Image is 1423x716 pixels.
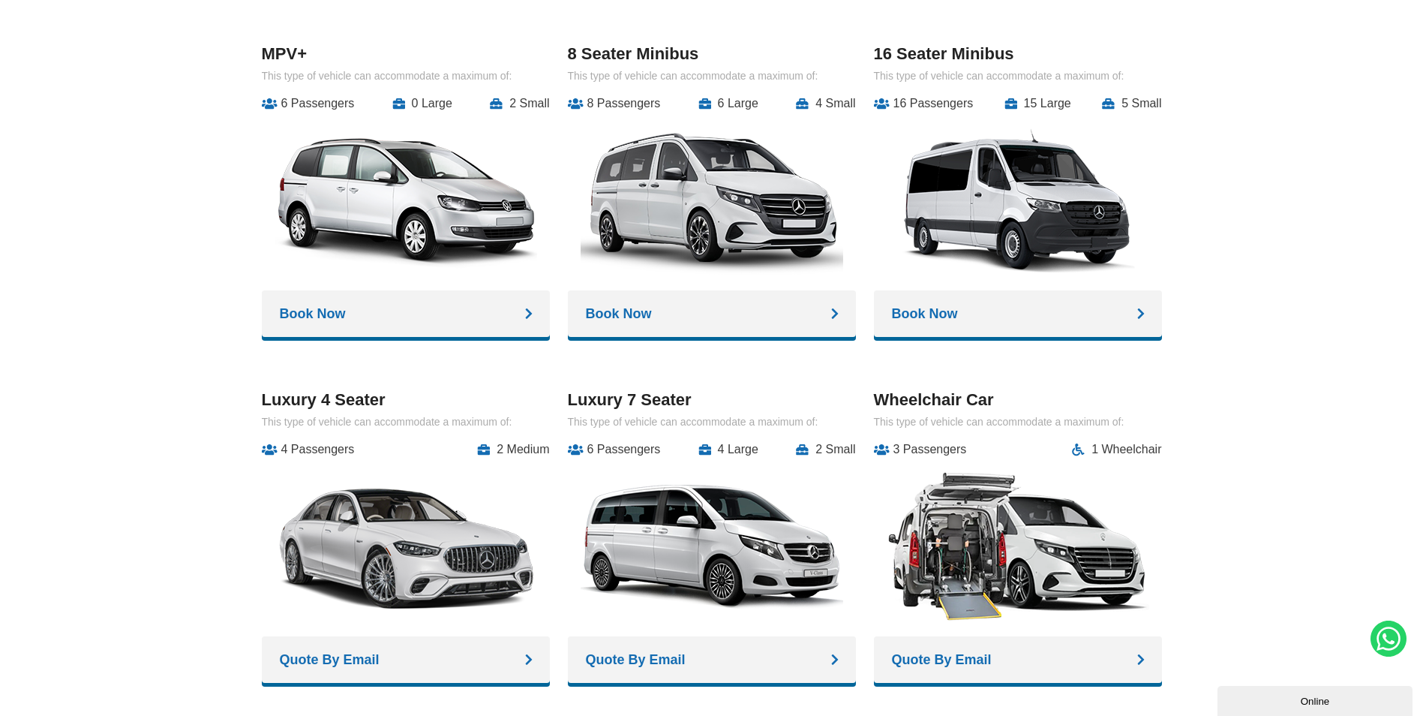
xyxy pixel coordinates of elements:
[1102,97,1161,110] li: 5 Small
[262,416,550,428] p: This type of vehicle can accommodate a maximum of:
[874,416,1162,428] p: This type of vehicle can accommodate a maximum of:
[262,390,550,410] h3: Luxury 4 Seater
[796,97,855,110] li: 4 Small
[262,97,355,110] li: 6 Passengers
[874,390,1162,410] h3: Wheelchair Car
[477,443,549,456] li: 2 Medium
[568,44,856,64] h3: 8 Seater Minibus
[698,97,758,110] li: 6 Large
[568,97,661,110] li: 8 Passengers
[490,97,549,110] li: 2 Small
[874,443,967,456] li: 3 Passengers
[262,70,550,82] p: This type of vehicle can accommodate a maximum of:
[262,636,550,683] a: Quote By Email
[887,468,1149,625] img: A1 Taxis Wheelchair
[568,290,856,337] a: Book Now
[874,97,974,110] li: 16 Passengers
[874,44,1162,64] h3: 16 Seater Minibus
[275,122,537,279] img: A1 Taxis MPV+
[887,122,1149,279] img: A1 Taxis 16 Seater Minibus
[568,636,856,683] a: Quote By Email
[796,443,855,456] li: 2 Small
[1004,97,1071,110] li: 15 Large
[874,70,1162,82] p: This type of vehicle can accommodate a maximum of:
[262,44,550,64] h3: MPV+
[581,122,843,279] img: A1 Taxis 8 Seater Minibus
[262,443,355,456] li: 4 Passengers
[1072,443,1161,456] li: 1 Wheelchair
[568,70,856,82] p: This type of vehicle can accommodate a maximum of:
[568,390,856,410] h3: Luxury 7 Seater
[568,416,856,428] p: This type of vehicle can accommodate a maximum of:
[275,468,537,625] img: A1 Taxis MPV+
[698,443,758,456] li: 4 Large
[581,468,843,625] img: A1 Taxis 16 Seater Car
[392,97,452,110] li: 0 Large
[874,636,1162,683] a: Quote By Email
[874,290,1162,337] a: Book Now
[568,443,661,456] li: 6 Passengers
[262,290,550,337] a: Book Now
[1217,683,1415,716] iframe: chat widget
